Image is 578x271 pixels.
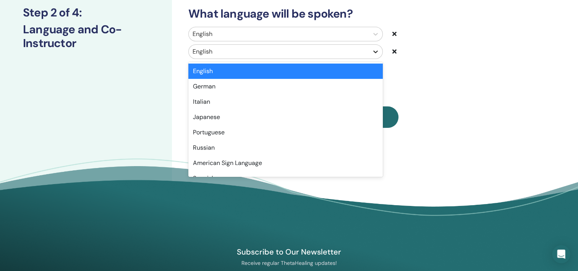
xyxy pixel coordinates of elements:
[188,94,383,109] div: Italian
[188,109,383,125] div: Japanese
[552,245,570,263] div: Open Intercom Messenger
[188,64,383,79] div: English
[188,79,383,94] div: German
[184,7,496,21] h3: What language will be spoken?
[188,125,383,140] div: Portuguese
[23,23,149,50] h3: Language and Co-Instructor
[188,171,383,186] div: Spanish
[201,260,377,266] p: Receive regular ThetaHealing updates!
[188,140,383,155] div: Russian
[201,247,377,257] h4: Subscribe to Our Newsletter
[23,6,149,20] h3: Step 2 of 4 :
[188,155,383,171] div: American Sign Language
